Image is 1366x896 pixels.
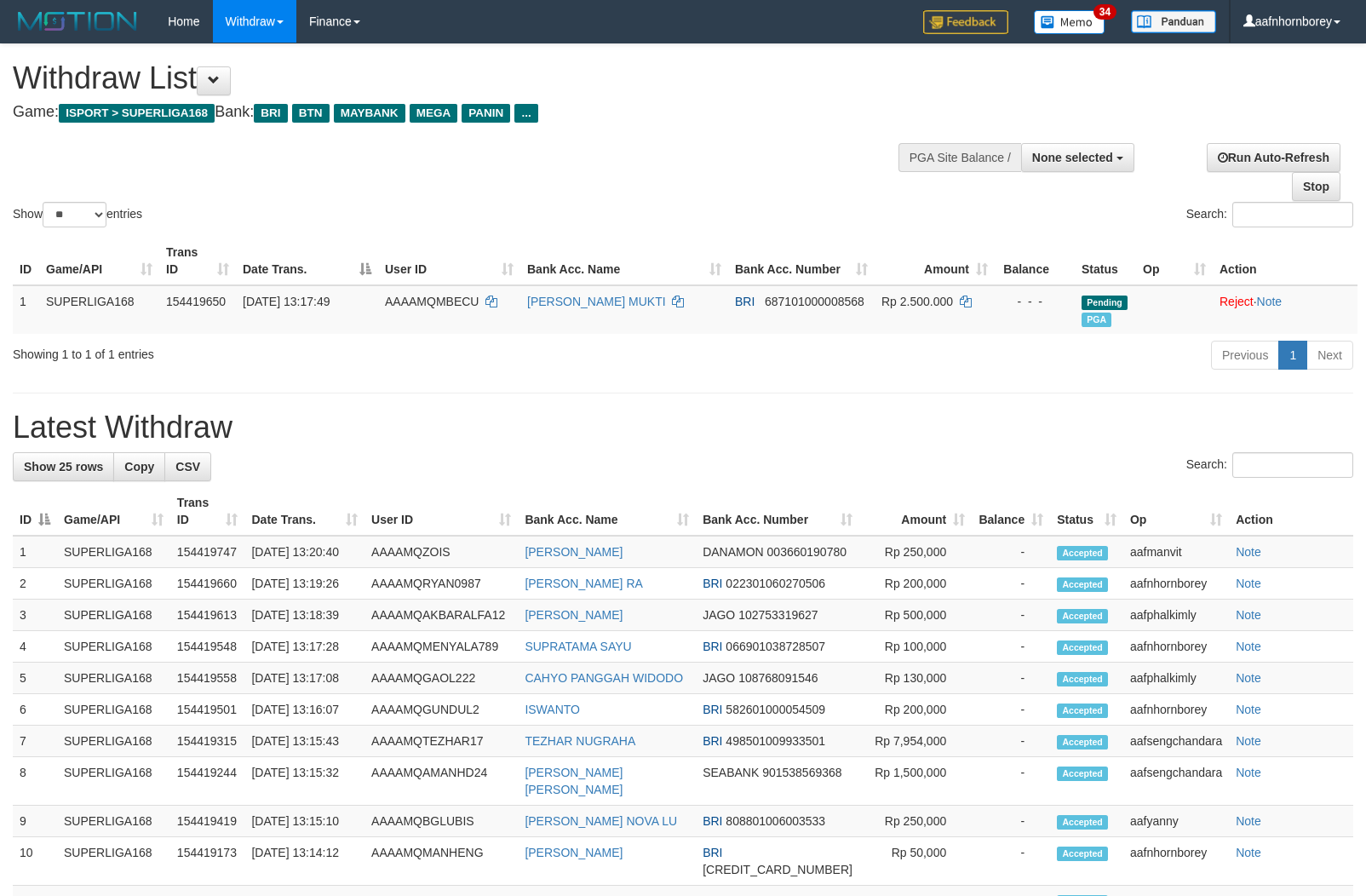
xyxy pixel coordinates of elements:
td: AAAAMQGUNDUL2 [364,694,518,726]
td: 1 [13,536,57,568]
th: Action [1229,487,1353,536]
td: SUPERLIGA168 [57,600,170,631]
a: [PERSON_NAME] RA [525,577,642,590]
td: 154419244 [170,757,245,806]
span: Copy 108768091546 to clipboard [738,671,818,685]
span: Copy 687101000008568 to clipboard [765,295,864,308]
td: Rp 100,000 [859,631,972,663]
td: SUPERLIGA168 [39,285,159,334]
span: Accepted [1057,672,1108,686]
span: BRI [703,577,722,590]
a: [PERSON_NAME] [525,846,623,859]
span: BRI [703,703,722,716]
td: SUPERLIGA168 [57,663,170,694]
span: 34 [1093,4,1116,20]
span: AAAAMQMBECU [385,295,479,308]
span: Rp 2.500.000 [881,295,953,308]
th: Trans ID: activate to sort column ascending [159,237,236,285]
a: [PERSON_NAME] [525,545,623,559]
td: [DATE] 13:16:07 [244,694,364,726]
td: SUPERLIGA168 [57,694,170,726]
th: Op: activate to sort column ascending [1136,237,1213,285]
span: Copy 066901038728507 to clipboard [726,640,825,653]
th: Bank Acc. Number: activate to sort column ascending [696,487,859,536]
th: Action [1213,237,1357,285]
td: Rp 250,000 [859,536,972,568]
td: 2 [13,568,57,600]
span: ISPORT > SUPERLIGA168 [59,104,215,123]
td: SUPERLIGA168 [57,631,170,663]
td: 10 [13,837,57,886]
span: BRI [703,846,722,859]
span: BRI [703,814,722,828]
td: - [972,663,1050,694]
td: [DATE] 13:15:43 [244,726,364,757]
td: AAAAMQBGLUBIS [364,806,518,837]
img: Feedback.jpg [923,10,1008,34]
td: 154419747 [170,536,245,568]
span: Copy 582601000054509 to clipboard [726,703,825,716]
td: 8 [13,757,57,806]
a: Note [1257,295,1283,308]
td: - [972,536,1050,568]
th: Balance: activate to sort column ascending [972,487,1050,536]
td: 5 [13,663,57,694]
td: Rp 200,000 [859,568,972,600]
td: 154419613 [170,600,245,631]
td: aafsengchandara [1123,757,1229,806]
th: Game/API: activate to sort column ascending [39,237,159,285]
a: TEZHAR NUGRAHA [525,734,635,748]
td: - [972,694,1050,726]
span: Copy 808801006003533 to clipboard [726,814,825,828]
span: Accepted [1057,577,1108,592]
a: [PERSON_NAME] [525,608,623,622]
td: 7 [13,726,57,757]
div: - - - [1002,293,1068,310]
span: Copy 022301060270506 to clipboard [726,577,825,590]
td: Rp 500,000 [859,600,972,631]
th: ID: activate to sort column descending [13,487,57,536]
span: Copy [124,460,154,474]
td: SUPERLIGA168 [57,536,170,568]
th: Amount: activate to sort column ascending [875,237,995,285]
td: AAAAMQMANHENG [364,837,518,886]
th: Game/API: activate to sort column ascending [57,487,170,536]
td: - [972,806,1050,837]
span: BRI [703,640,722,653]
td: [DATE] 13:15:10 [244,806,364,837]
span: BTN [292,104,330,123]
td: Rp 1,500,000 [859,757,972,806]
td: aafnhornborey [1123,694,1229,726]
td: - [972,757,1050,806]
a: Copy [113,452,165,481]
span: ... [514,104,537,123]
button: None selected [1021,143,1134,172]
a: Note [1236,846,1261,859]
label: Show entries [13,202,142,227]
td: · [1213,285,1357,334]
span: Accepted [1057,609,1108,623]
td: [DATE] 13:20:40 [244,536,364,568]
span: BRI [703,734,722,748]
span: CSV [175,460,200,474]
a: Note [1236,640,1261,653]
td: 154419501 [170,694,245,726]
span: Accepted [1057,847,1108,861]
td: 154419315 [170,726,245,757]
th: Bank Acc. Name: activate to sort column ascending [520,237,728,285]
span: [DATE] 13:17:49 [243,295,330,308]
h1: Latest Withdraw [13,411,1353,445]
span: Accepted [1057,815,1108,830]
td: [DATE] 13:17:08 [244,663,364,694]
a: Note [1236,703,1261,716]
td: SUPERLIGA168 [57,757,170,806]
span: BRI [254,104,287,123]
td: [DATE] 13:18:39 [244,600,364,631]
td: aafphalkimly [1123,600,1229,631]
td: Rp 250,000 [859,806,972,837]
th: Trans ID: activate to sort column ascending [170,487,245,536]
td: SUPERLIGA168 [57,806,170,837]
label: Search: [1186,452,1353,478]
th: Balance [995,237,1075,285]
th: User ID: activate to sort column ascending [378,237,520,285]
